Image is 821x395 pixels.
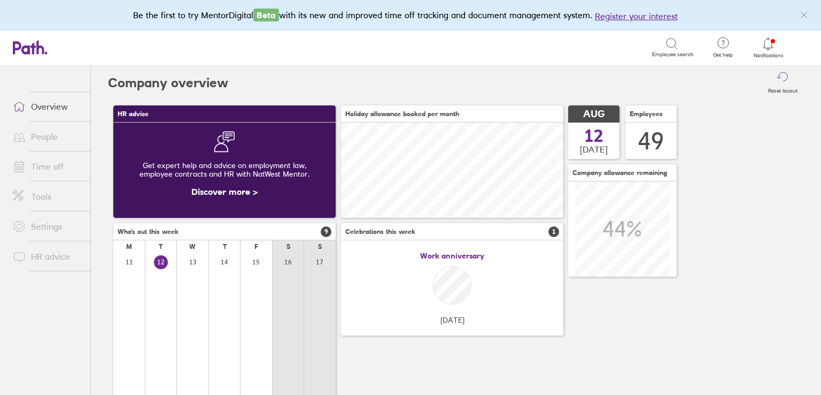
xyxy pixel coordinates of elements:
[440,316,464,324] span: [DATE]
[191,186,258,197] a: Discover more >
[583,109,605,120] span: AUG
[638,127,664,155] div: 49
[751,36,786,59] a: Notifications
[286,243,290,250] div: S
[118,110,149,118] span: HR advice
[223,243,227,250] div: T
[4,156,90,177] a: Time off
[548,226,559,237] span: 1
[254,243,258,250] div: F
[580,145,608,154] span: [DATE]
[4,246,90,267] a: HR advice
[4,96,90,117] a: Overview
[762,85,804,94] label: Reset layout
[189,243,196,250] div: W
[630,110,663,118] span: Employees
[4,186,90,207] a: Tools
[420,252,484,260] span: Work anniversary
[762,66,804,100] button: Reset layout
[751,52,786,59] span: Notifications
[572,169,667,177] span: Company allowance remaining
[133,9,688,22] div: Be the first to try MentorDigital with its new and improved time off tracking and document manage...
[4,126,90,147] a: People
[4,216,90,237] a: Settings
[584,127,603,145] span: 12
[253,9,279,21] span: Beta
[595,10,678,22] button: Register your interest
[345,110,459,118] span: Holiday allowance booked per month
[159,243,162,250] div: T
[345,228,415,236] span: Celebrations this week
[118,228,179,236] span: Who's out this week
[126,243,132,250] div: M
[321,226,331,237] span: 9
[120,42,147,52] div: Search
[706,52,740,58] span: Get help
[652,51,694,58] span: Employee search
[122,153,327,187] div: Get expert help and advice on employment law, employee contracts and HR with NatWest Mentor.
[318,243,322,250] div: S
[108,66,228,100] h2: Company overview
